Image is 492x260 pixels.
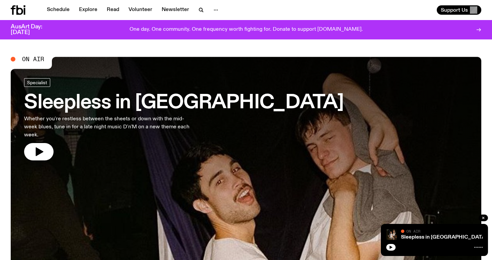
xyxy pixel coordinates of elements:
p: Whether you're restless between the sheets or down with the mid-week blues, tune in for a late ni... [24,115,195,139]
a: Schedule [43,5,74,15]
a: Volunteer [125,5,156,15]
a: Sleepless in [GEOGRAPHIC_DATA]Whether you're restless between the sheets or down with the mid-wee... [24,78,344,160]
a: Specialist [24,78,50,87]
h3: AusArt Day: [DATE] [11,24,54,35]
p: One day. One community. One frequency worth fighting for. Donate to support [DOMAIN_NAME]. [130,27,363,33]
span: On Air [406,229,420,233]
a: Read [103,5,123,15]
a: Sleepless in [GEOGRAPHIC_DATA] [401,235,487,240]
span: Support Us [441,7,468,13]
a: Newsletter [158,5,193,15]
span: Specialist [27,80,47,85]
a: Explore [75,5,101,15]
img: Marcus Whale is on the left, bent to his knees and arching back with a gleeful look his face He i... [386,229,397,240]
span: On Air [22,56,44,62]
h3: Sleepless in [GEOGRAPHIC_DATA] [24,94,344,112]
button: Support Us [437,5,481,15]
